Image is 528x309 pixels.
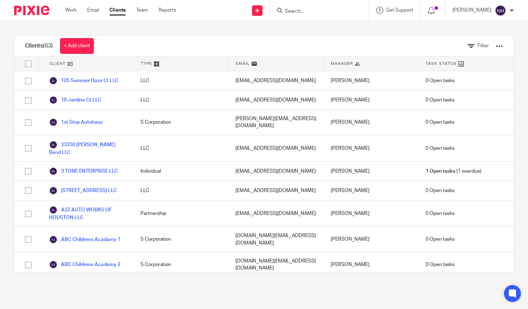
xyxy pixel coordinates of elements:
span: 0 Open tasks [426,145,455,152]
img: svg%3E [49,141,58,149]
div: [EMAIL_ADDRESS][DOMAIN_NAME] [228,91,323,110]
span: Get Support [386,8,413,13]
div: [PERSON_NAME][EMAIL_ADDRESS][DOMAIN_NAME] [228,110,323,135]
span: Manager [331,61,353,67]
div: S Corporation [133,252,228,277]
div: [PERSON_NAME] [324,181,419,200]
a: 23330 [PERSON_NAME] Bend LLC [49,141,126,156]
input: Search [284,8,348,15]
div: [DOMAIN_NAME][EMAIL_ADDRESS][DOMAIN_NAME] [228,252,323,277]
img: svg%3E [49,206,58,214]
div: [EMAIL_ADDRESS][DOMAIN_NAME] [228,71,323,90]
img: svg%3E [495,5,506,16]
a: 105 Summer Haze Ct LLC [49,76,119,85]
a: ABC Childrens Acadamy 1 [49,235,120,244]
a: A2Z AUTO WORKS OF HOUSTON LLC [49,206,126,221]
a: [STREET_ADDRESS] LLC [49,186,117,195]
span: 0 Open tasks [426,236,455,243]
img: svg%3E [49,96,58,104]
div: [PERSON_NAME] [324,91,419,110]
a: + Add client [60,38,94,54]
span: (1 overdue) [426,168,481,175]
p: [PERSON_NAME] [452,7,491,14]
img: svg%3E [49,76,58,85]
a: Team [136,7,148,14]
div: [PERSON_NAME] [324,252,419,277]
div: [PERSON_NAME] [324,71,419,90]
div: [EMAIL_ADDRESS][DOMAIN_NAME] [228,162,323,181]
a: Clients [109,7,126,14]
img: svg%3E [49,186,58,195]
div: LLC [133,91,228,110]
a: 1st Stop Autohaus [49,118,103,126]
span: (63) [43,43,53,49]
img: svg%3E [49,118,58,126]
span: 0 Open tasks [426,77,455,84]
span: Email [236,61,250,67]
h1: Clients [25,42,53,50]
a: 18 Jardine Ct LLC [49,96,101,104]
a: ABC Childrens Academy 2 [49,260,120,269]
div: [PERSON_NAME] [324,110,419,135]
span: 1 Open tasks [426,168,455,175]
a: 3 TONE ENTERPRISE LLC [49,167,118,175]
div: LLC [133,71,228,90]
span: Client [49,61,66,67]
div: [EMAIL_ADDRESS][DOMAIN_NAME] [228,200,323,227]
img: svg%3E [49,167,58,175]
a: Email [87,7,99,14]
div: [PERSON_NAME] [324,200,419,227]
div: LLC [133,181,228,200]
span: Filter [478,43,489,48]
div: Individual [133,162,228,181]
div: [PERSON_NAME] [324,227,419,252]
input: Select all [22,57,35,70]
a: Work [65,7,77,14]
div: S Corporation [133,110,228,135]
div: [PERSON_NAME] [324,162,419,181]
div: [EMAIL_ADDRESS][DOMAIN_NAME] [228,181,323,200]
div: LLC [133,135,228,161]
div: [PERSON_NAME] [324,135,419,161]
span: 0 Open tasks [426,119,455,126]
a: Reports [158,7,176,14]
img: svg%3E [49,235,58,244]
img: Pixie [14,6,49,15]
span: 0 Open tasks [426,210,455,217]
div: S Corporation [133,227,228,252]
img: svg%3E [49,260,58,269]
span: Type [141,61,152,67]
span: Task Status [426,61,457,67]
span: 0 Open tasks [426,187,455,194]
span: 0 Open tasks [426,97,455,104]
div: Partnership [133,200,228,227]
div: [EMAIL_ADDRESS][DOMAIN_NAME] [228,135,323,161]
div: [DOMAIN_NAME][EMAIL_ADDRESS][DOMAIN_NAME] [228,227,323,252]
span: 0 Open tasks [426,261,455,268]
